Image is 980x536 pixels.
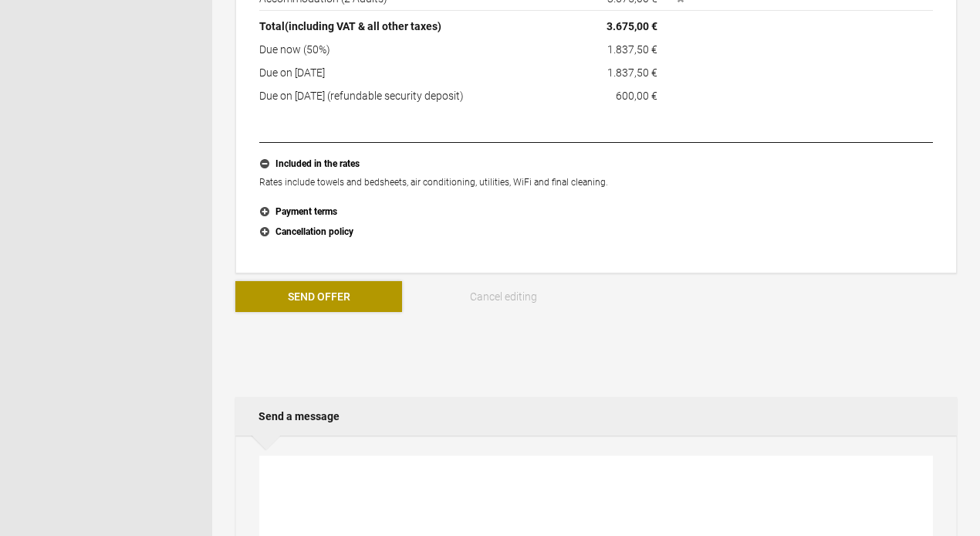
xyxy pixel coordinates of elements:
flynt-currency: 1.837,50 € [607,66,657,79]
td: Due now (50%) [259,38,529,61]
td: Due on [DATE] [259,61,529,84]
th: Total [259,11,529,39]
button: Included in the rates [259,154,933,175]
flynt-currency: 3.675,00 € [607,20,657,32]
flynt-currency: 1.837,50 € [607,43,657,56]
p: Rates include towels and bedsheets, air conditioning, utilities, WiFi and final cleaning. [259,175,933,190]
button: Send Offer [235,281,402,312]
td: Due on [DATE] (refundable security deposit) [259,84,529,103]
h2: Send a message [235,397,957,436]
span: (including VAT & all other taxes) [285,20,441,32]
button: Cancellation policy [259,222,933,243]
button: Payment terms [259,202,933,222]
button: Cancel editing [421,281,587,312]
flynt-currency: 600,00 € [616,90,657,102]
